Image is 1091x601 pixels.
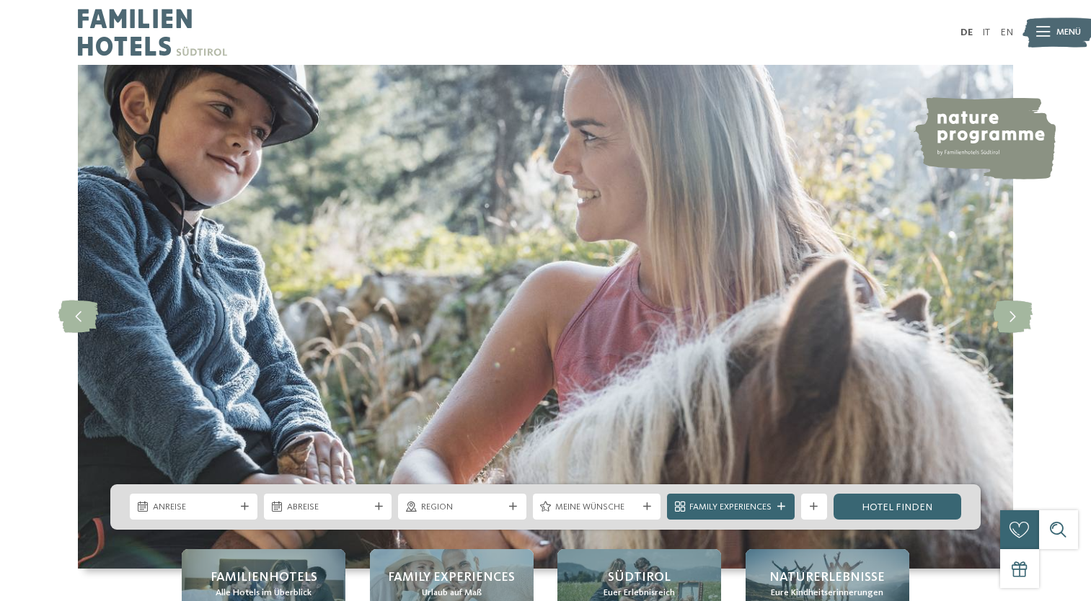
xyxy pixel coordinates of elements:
[216,587,312,600] span: Alle Hotels im Überblick
[388,569,515,587] span: Family Experiences
[604,587,675,600] span: Euer Erlebnisreich
[78,65,1013,569] img: Familienhotels Südtirol: The happy family places
[960,27,973,37] a: DE
[422,587,482,600] span: Urlaub auf Maß
[421,501,503,514] span: Region
[769,569,885,587] span: Naturerlebnisse
[1000,27,1013,37] a: EN
[287,501,369,514] span: Abreise
[608,569,671,587] span: Südtirol
[1056,26,1081,39] span: Menü
[555,501,637,514] span: Meine Wünsche
[689,501,772,514] span: Family Experiences
[771,587,883,600] span: Eure Kindheitserinnerungen
[834,494,961,520] a: Hotel finden
[211,569,317,587] span: Familienhotels
[982,27,990,37] a: IT
[153,501,235,514] span: Anreise
[913,97,1056,179] img: nature programme by Familienhotels Südtirol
